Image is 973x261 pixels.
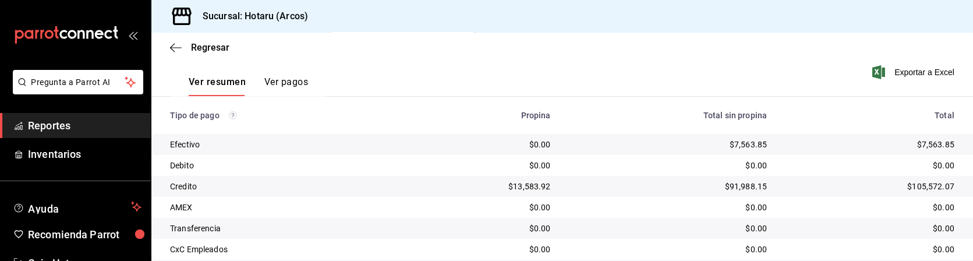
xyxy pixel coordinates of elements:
[409,111,550,120] div: Propina
[786,244,954,255] div: $0.00
[28,200,126,214] span: Ayuda
[409,202,550,213] div: $0.00
[170,160,391,171] div: Debito
[170,111,391,120] div: Tipo de pago
[28,227,141,242] span: Recomienda Parrot
[170,139,391,150] div: Efectivo
[786,111,954,120] div: Total
[569,160,767,171] div: $0.00
[8,84,143,97] a: Pregunta a Parrot AI
[569,139,767,150] div: $7,563.85
[569,244,767,255] div: $0.00
[13,70,143,94] button: Pregunta a Parrot AI
[31,76,125,89] span: Pregunta a Parrot AI
[409,139,550,150] div: $0.00
[28,118,141,133] span: Reportes
[229,111,237,119] svg: Los pagos realizados con Pay y otras terminales son montos brutos.
[569,181,767,192] div: $91,988.15
[409,244,550,255] div: $0.00
[193,9,308,23] h3: Sucursal: Hotaru (Arcos)
[189,76,308,96] div: navigation tabs
[786,139,954,150] div: $7,563.85
[170,244,391,255] div: CxC Empleados
[786,181,954,192] div: $105,572.07
[786,202,954,213] div: $0.00
[409,223,550,234] div: $0.00
[569,111,767,120] div: Total sin propina
[191,42,229,53] span: Regresar
[189,76,246,96] button: Ver resumen
[128,30,137,40] button: open_drawer_menu
[786,223,954,234] div: $0.00
[170,181,391,192] div: Credito
[170,223,391,234] div: Transferencia
[569,223,767,234] div: $0.00
[28,146,141,162] span: Inventarios
[409,160,550,171] div: $0.00
[170,42,229,53] button: Regresar
[264,76,308,96] button: Ver pagos
[170,202,391,213] div: AMEX
[786,160,954,171] div: $0.00
[569,202,767,213] div: $0.00
[875,65,954,79] button: Exportar a Excel
[409,181,550,192] div: $13,583.92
